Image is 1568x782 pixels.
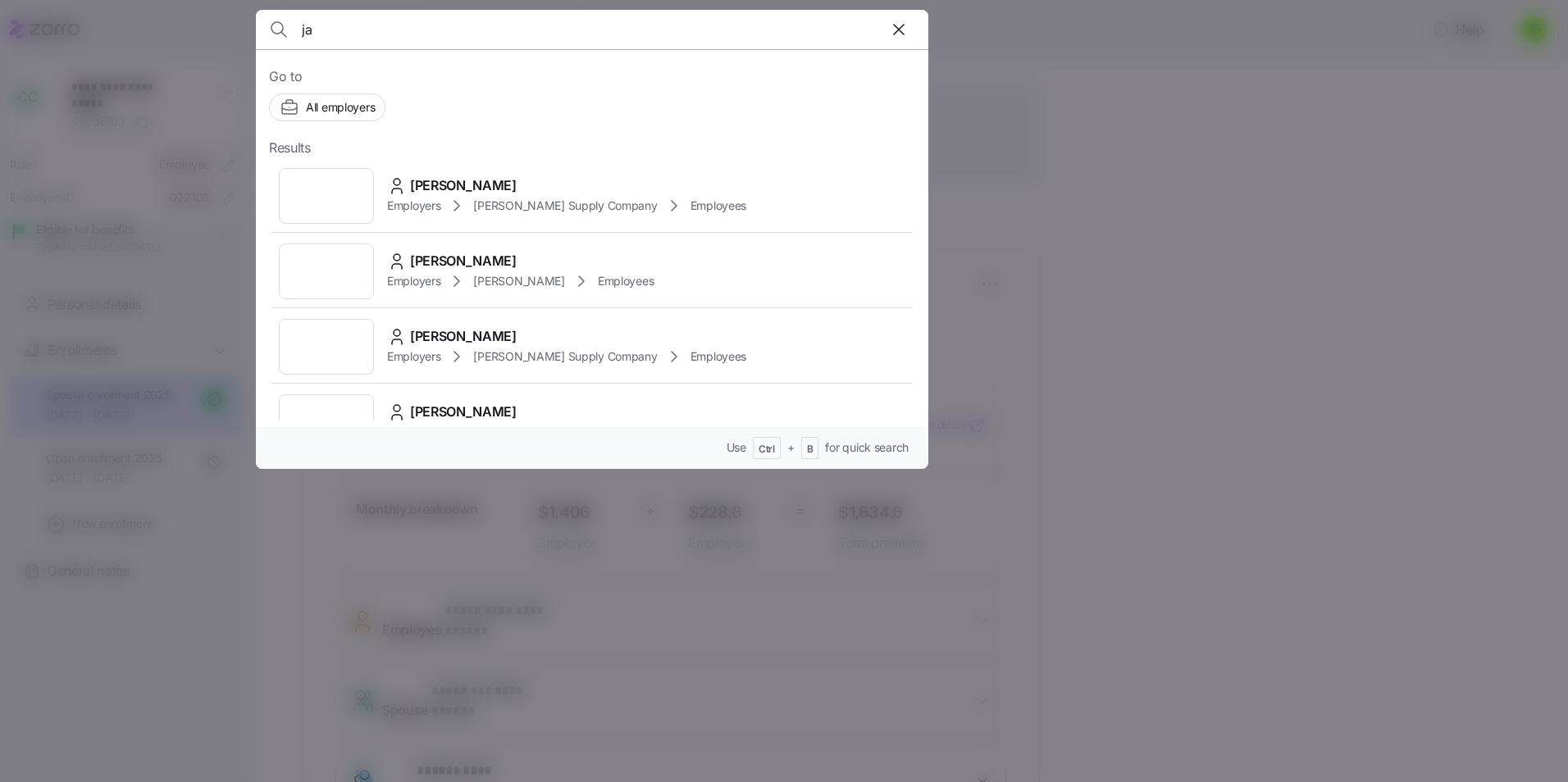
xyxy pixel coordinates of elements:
[387,273,440,289] span: Employers
[269,66,915,87] span: Go to
[410,326,517,347] span: [PERSON_NAME]
[387,198,440,214] span: Employers
[269,93,385,121] button: All employers
[473,348,657,365] span: [PERSON_NAME] Supply Company
[807,443,814,457] span: B
[410,175,517,196] span: [PERSON_NAME]
[727,439,746,456] span: Use
[691,348,746,365] span: Employees
[473,273,564,289] span: [PERSON_NAME]
[410,402,517,422] span: [PERSON_NAME]
[825,439,909,456] span: for quick search
[306,99,375,116] span: All employers
[269,138,311,158] span: Results
[387,348,440,365] span: Employers
[759,443,775,457] span: Ctrl
[410,251,517,271] span: [PERSON_NAME]
[787,439,795,456] span: +
[691,198,746,214] span: Employees
[598,273,654,289] span: Employees
[473,198,657,214] span: [PERSON_NAME] Supply Company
